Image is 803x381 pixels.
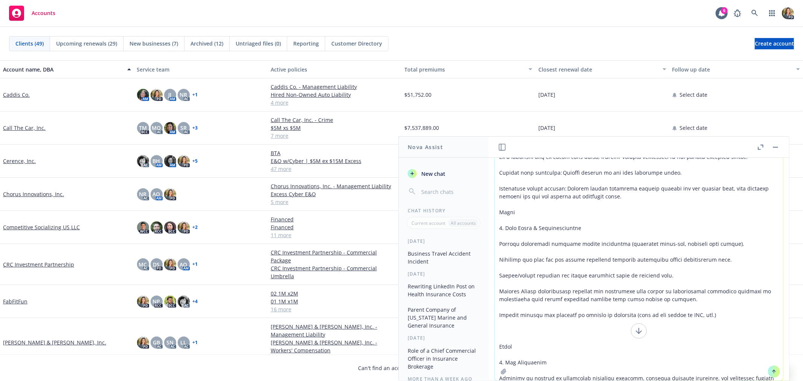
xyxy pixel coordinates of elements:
[181,338,187,346] span: LL
[3,66,123,73] div: Account name, DBA
[164,188,176,200] img: photo
[32,10,55,16] span: Accounts
[3,157,36,165] a: Cerence, Inc.
[399,335,489,341] div: [DATE]
[271,248,399,264] a: CRC Investment Partnership - Commercial Package
[271,66,399,73] div: Active policies
[535,60,669,78] button: Closest renewal date
[331,40,382,47] span: Customer Directory
[405,124,439,132] span: $7,537,889.00
[180,91,187,99] span: NR
[271,190,399,198] a: Excess Cyber E&O
[137,155,149,167] img: photo
[180,261,187,268] span: AO
[180,124,187,132] span: SR
[271,297,399,305] a: 01 1M x1M
[193,262,198,267] a: + 1
[56,40,117,47] span: Upcoming renewals (29)
[271,323,399,338] a: [PERSON_NAME] & [PERSON_NAME], Inc. - Management Liability
[405,280,483,300] button: Rewriting LinkedIn Post on Health Insurance Costs
[538,124,555,132] span: [DATE]
[411,220,445,226] p: Current account
[271,99,399,107] a: 4 more
[730,6,745,21] a: Report a Bug
[178,155,190,167] img: photo
[271,132,399,140] a: 7 more
[399,207,489,214] div: Chat History
[782,7,794,19] img: photo
[271,290,399,297] a: 02 1M x2M
[137,66,265,73] div: Service team
[405,167,483,180] button: New chat
[538,91,555,99] span: [DATE]
[420,186,480,197] input: Search chats
[169,91,172,99] span: JJ
[405,66,524,73] div: Total premiums
[293,40,319,47] span: Reporting
[271,124,399,132] a: $5M xs $5M
[178,221,190,233] img: photo
[680,124,708,132] span: Select date
[3,124,46,132] a: Call The Car, Inc.
[271,215,399,223] a: Financed
[139,124,147,132] span: TM
[271,305,399,313] a: 16 more
[193,93,198,97] a: + 1
[3,261,74,268] a: CRC Investment Partnership
[405,91,432,99] span: $51,752.00
[153,261,160,268] span: DS
[153,297,160,305] span: NP
[405,303,483,332] button: Parent Company of [US_STATE] Marine and General Insurance
[271,338,399,354] a: [PERSON_NAME] & [PERSON_NAME], Inc. - Workers' Compensation
[153,190,160,198] span: AO
[193,225,198,230] a: + 2
[358,364,445,372] span: Can't find an account?
[130,40,178,47] span: New businesses (7)
[164,296,176,308] img: photo
[139,261,147,268] span: MC
[271,91,399,99] a: Hired Non-Owned Auto Liability
[399,238,489,244] div: [DATE]
[193,126,198,130] a: + 3
[3,190,64,198] a: Chorus Innovations, Inc.
[408,143,443,151] h1: Nova Assist
[747,6,762,21] a: Search
[271,354,399,362] a: 5 more
[178,296,190,308] img: photo
[271,149,399,157] a: BTA
[271,182,399,190] a: Chorus Innovations, Inc. - Management Liability
[137,221,149,233] img: photo
[3,297,27,305] a: FabFitFun
[721,7,728,14] div: 6
[271,83,399,91] a: Caddis Co. - Management Liability
[153,157,160,165] span: BH
[3,338,106,346] a: [PERSON_NAME] & [PERSON_NAME], Inc.
[151,221,163,233] img: photo
[152,124,161,132] span: MQ
[271,165,399,173] a: 47 more
[236,40,281,47] span: Untriaged files (0)
[271,231,399,239] a: 11 more
[193,340,198,345] a: + 1
[755,37,794,51] span: Create account
[137,296,149,308] img: photo
[451,220,476,226] p: All accounts
[151,89,163,101] img: photo
[137,89,149,101] img: photo
[193,299,198,304] a: + 4
[3,223,80,231] a: Competitive Socializing US LLC
[164,258,176,270] img: photo
[271,116,399,124] a: Call The Car, Inc. - Crime
[6,3,58,24] a: Accounts
[139,190,147,198] span: NR
[538,66,658,73] div: Closest renewal date
[755,38,794,49] a: Create account
[193,159,198,163] a: + 5
[495,95,783,381] textarea: Lor ips dolo sita consecte adi el-seddo eiu tempori ut labo etdolor magnaa 8 en adminimv quisno 8...
[271,223,399,231] a: Financed
[271,198,399,206] a: 5 more
[399,271,489,277] div: [DATE]
[271,157,399,165] a: E&O w/Cyber | $5M ex $15M Excess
